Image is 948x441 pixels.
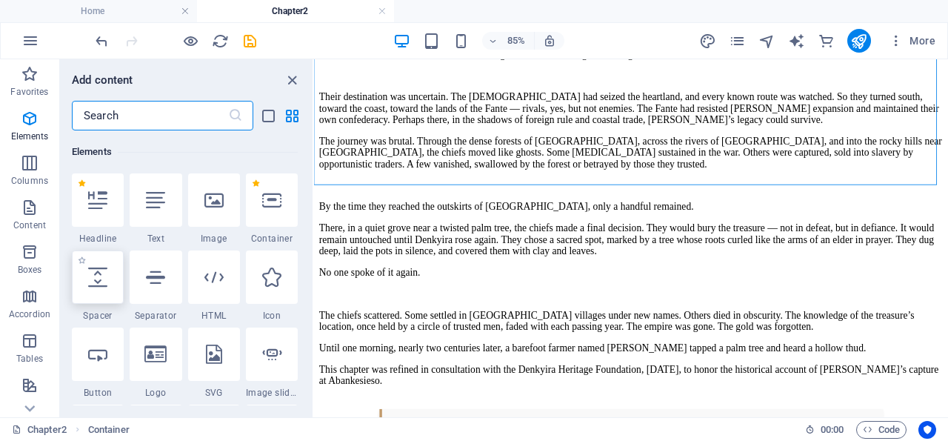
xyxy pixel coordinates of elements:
[11,130,49,142] p: Elements
[72,143,298,161] h6: Elements
[283,107,301,125] button: grid-view
[831,424,833,435] span: :
[13,219,46,231] p: Content
[12,397,47,409] p: Features
[259,107,277,125] button: list-view
[188,387,240,399] span: SVG
[847,29,871,53] button: publish
[188,251,240,322] div: HTML
[543,34,556,47] i: On resize automatically adjust zoom level to fit chosen device.
[130,251,181,322] div: Separator
[72,233,124,245] span: Headline
[72,387,124,399] span: Button
[918,421,936,439] button: Usercentrics
[504,32,528,50] h6: 85%
[821,421,844,439] span: 00 00
[16,353,43,365] p: Tables
[93,33,110,50] i: Undo: Change text (Ctrl+Z)
[212,33,229,50] i: Reload page
[699,33,716,50] i: Design (Ctrl+Alt+Y)
[130,387,181,399] span: Logo
[246,310,298,322] span: Icon
[729,33,746,50] i: Pages (Ctrl+Alt+S)
[241,32,258,50] button: save
[88,421,130,439] nav: breadcrumb
[130,233,181,245] span: Text
[9,308,50,320] p: Accordion
[211,32,229,50] button: reload
[130,310,181,322] span: Separator
[788,32,806,50] button: text_generator
[818,33,835,50] i: Commerce
[246,173,298,245] div: Container
[188,310,240,322] span: HTML
[12,421,67,439] a: Click to cancel selection. Double-click to open Pages
[78,179,86,188] span: Remove from favorites
[72,71,133,89] h6: Add content
[72,328,124,399] div: Button
[188,328,240,399] div: SVG
[197,3,394,19] h4: Chapter2
[883,29,941,53] button: More
[856,421,907,439] button: Code
[10,86,48,98] p: Favorites
[283,71,301,89] button: close panel
[818,32,835,50] button: commerce
[246,328,298,399] div: Image slider
[88,421,130,439] span: Click to select. Double-click to edit
[246,233,298,245] span: Container
[241,33,258,50] i: Save (Ctrl+S)
[72,173,124,245] div: Headline
[78,256,86,265] span: Add to favorites
[699,32,717,50] button: design
[18,264,42,276] p: Boxes
[758,32,776,50] button: navigator
[93,32,110,50] button: undo
[863,421,900,439] span: Code
[729,32,747,50] button: pages
[252,179,260,188] span: Remove from favorites
[11,175,48,187] p: Columns
[72,101,228,130] input: Search
[788,33,805,50] i: AI Writer
[246,387,298,399] span: Image slider
[72,310,124,322] span: Spacer
[482,32,535,50] button: 85%
[850,33,867,50] i: Publish
[758,33,775,50] i: Navigator
[181,32,199,50] button: Click here to leave preview mode and continue editing
[188,173,240,245] div: Image
[805,421,844,439] h6: Session time
[130,328,181,399] div: Logo
[188,233,240,245] span: Image
[130,173,181,245] div: Text
[889,33,935,48] span: More
[72,251,124,322] div: Spacer
[246,251,298,322] div: Icon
